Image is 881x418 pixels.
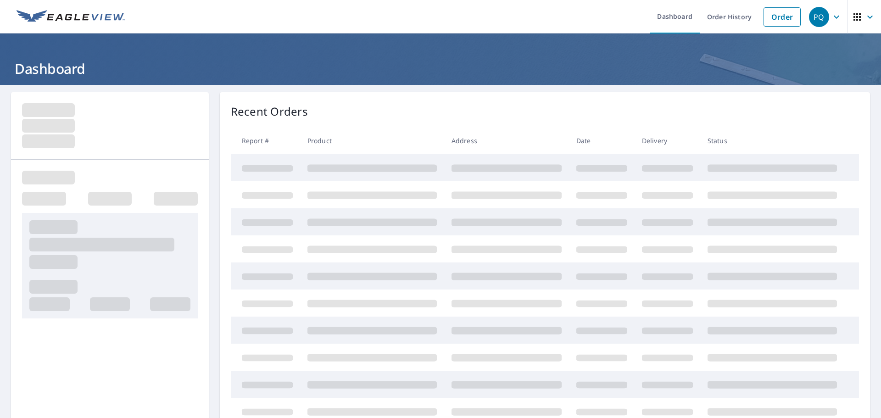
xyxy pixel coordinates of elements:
[17,10,125,24] img: EV Logo
[231,103,308,120] p: Recent Orders
[764,7,801,27] a: Order
[635,127,700,154] th: Delivery
[809,7,829,27] div: PQ
[569,127,635,154] th: Date
[444,127,569,154] th: Address
[231,127,300,154] th: Report #
[11,59,870,78] h1: Dashboard
[700,127,844,154] th: Status
[300,127,444,154] th: Product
